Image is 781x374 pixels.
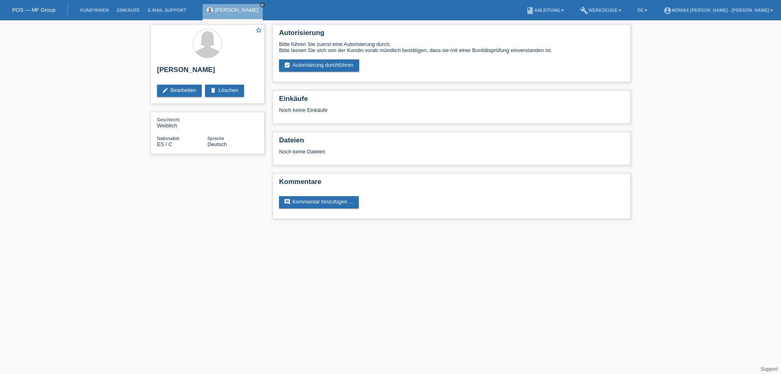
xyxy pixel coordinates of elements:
[633,8,651,13] a: DE ▾
[157,116,207,129] div: Weiblich
[215,7,259,13] a: [PERSON_NAME]
[526,7,534,15] i: book
[659,8,777,13] a: account_circleMömax [PERSON_NAME] - [PERSON_NAME] ▾
[157,141,172,147] span: Spanien / C / 05.03.2013
[761,366,778,372] a: Support
[279,107,624,119] div: Noch keine Einkäufe
[144,8,190,13] a: E-Mail Support
[260,2,265,8] a: close
[207,136,224,141] span: Sprache
[279,41,624,53] div: Bitte führen Sie zuerst eine Autorisierung durch. Bitte lassen Sie sich von der Kundin vorab münd...
[279,29,624,41] h2: Autorisierung
[210,87,216,94] i: delete
[162,87,168,94] i: edit
[157,85,202,97] a: editBearbeiten
[279,95,624,107] h2: Einkäufe
[255,26,262,34] i: star_border
[279,178,624,190] h2: Kommentare
[157,66,258,78] h2: [PERSON_NAME]
[576,8,625,13] a: buildWerkzeuge ▾
[279,196,359,208] a: commentKommentar hinzufügen ...
[207,141,227,147] span: Deutsch
[279,136,624,149] h2: Dateien
[580,7,588,15] i: build
[12,7,55,13] a: POS — MF Group
[279,59,359,72] a: assignment_turned_inAutorisierung durchführen
[113,8,144,13] a: Einkäufe
[284,199,290,205] i: comment
[284,62,290,68] i: assignment_turned_in
[157,117,179,122] span: Geschlecht
[76,8,113,13] a: Kund*innen
[157,136,179,141] span: Nationalität
[279,149,528,155] div: Noch keine Dateien
[205,85,244,97] a: deleteLöschen
[260,3,264,7] i: close
[255,26,262,35] a: star_border
[663,7,672,15] i: account_circle
[522,8,568,13] a: bookAnleitung ▾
